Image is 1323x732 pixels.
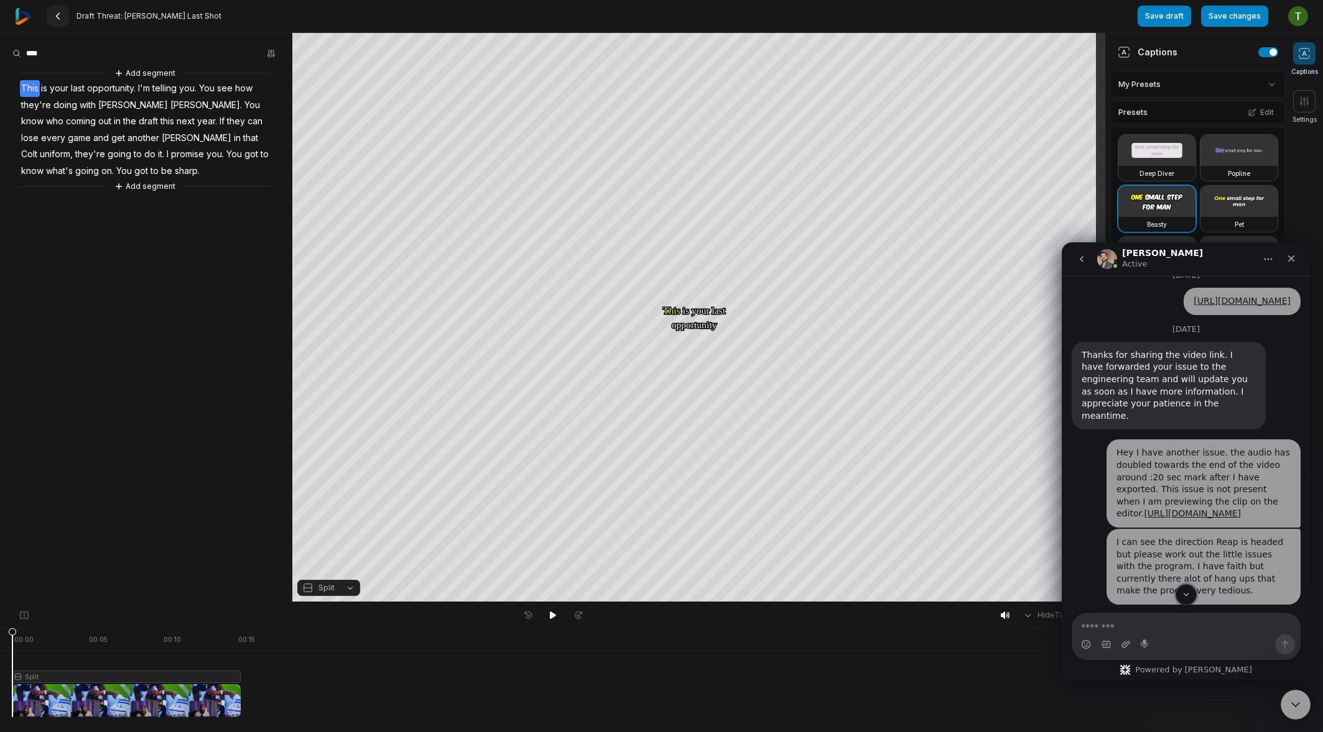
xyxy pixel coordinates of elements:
span: get [110,130,126,147]
span: you. [205,146,225,163]
span: coming [65,113,97,130]
span: every [40,130,67,147]
span: [PERSON_NAME]. [169,97,243,114]
span: got [243,146,259,163]
span: see [216,80,234,97]
span: [PERSON_NAME] [160,130,233,147]
button: Split [297,580,360,596]
span: out [97,113,113,130]
span: can [246,113,264,130]
span: Colt [20,146,39,163]
span: you. [178,80,198,97]
span: You [115,163,133,180]
span: game [67,130,92,147]
div: Captions [1118,45,1177,58]
span: I'm [137,80,151,97]
button: Save changes [1201,6,1268,27]
iframe: Intercom live chat [1062,242,1311,680]
span: they [226,113,246,130]
span: that [242,130,259,147]
span: uniform, [39,146,74,163]
span: next [175,113,196,130]
span: is [40,80,49,97]
span: year. [196,113,218,130]
span: promise [170,146,205,163]
span: this [159,113,175,130]
h3: Beasty [1147,219,1167,229]
span: sharp. [174,163,201,180]
button: Edit [1244,104,1278,121]
span: Draft Threat: [PERSON_NAME] Last Shot [77,11,221,21]
div: . 00:15 [236,635,255,644]
span: how [234,80,254,97]
span: This [20,80,40,97]
span: and [92,130,110,147]
span: on. [100,163,115,180]
span: the [122,113,137,130]
h3: Popline [1228,168,1250,178]
button: Captions [1291,42,1318,76]
span: Captions [1291,67,1318,76]
span: I [165,146,170,163]
span: going [106,146,132,163]
span: If [218,113,226,130]
button: Settings [1293,90,1317,124]
span: You [225,146,243,163]
span: your [49,80,70,97]
span: to [132,146,143,163]
span: to [259,146,270,163]
span: You [198,80,216,97]
span: another [126,130,160,147]
h3: Deep Diver [1140,168,1174,178]
span: who [45,113,65,130]
span: opportunity. [86,80,137,97]
span: in [233,130,242,147]
span: with [78,97,97,114]
span: know [20,113,45,130]
span: they're [20,97,52,114]
span: know [20,163,45,180]
h3: Pet [1235,219,1244,229]
span: Split [318,582,335,593]
span: telling [151,80,178,97]
button: Save draft [1138,6,1191,27]
span: they're [74,146,106,163]
span: be [160,163,174,180]
span: Settings [1293,115,1317,124]
span: what's [45,163,74,180]
span: draft [137,113,159,130]
span: got [133,163,149,180]
span: to [149,163,160,180]
span: in [113,113,122,130]
span: do [143,146,157,163]
button: Add segment [112,180,178,193]
span: going [74,163,100,180]
span: [PERSON_NAME] [97,97,169,114]
span: doing [52,97,78,114]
